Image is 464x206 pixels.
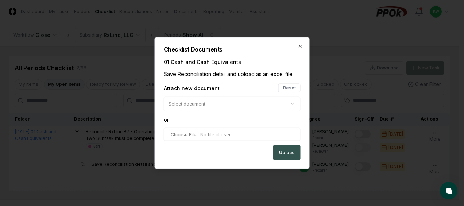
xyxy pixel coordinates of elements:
button: Reset [278,84,301,92]
div: or [164,116,301,123]
div: Attach new document [164,84,220,92]
div: Save Reconciliation detail and upload as an excel file [164,70,301,78]
div: 01 Cash and Cash Equivalents [164,58,301,66]
h2: Checklist Documents [164,46,301,52]
button: Upload [273,145,301,160]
